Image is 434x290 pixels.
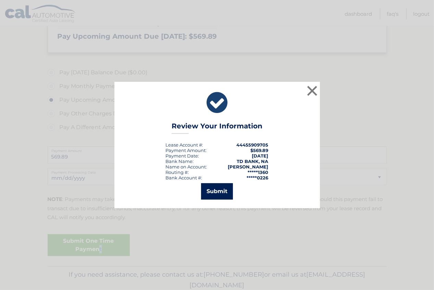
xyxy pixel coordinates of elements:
[166,142,203,148] div: Lease Account #:
[166,153,199,159] div: :
[166,164,207,169] div: Name on Account:
[237,142,269,148] strong: 44455909705
[166,175,202,180] div: Bank Account #:
[166,159,194,164] div: Bank Name:
[172,122,262,134] h3: Review Your Information
[306,84,319,98] button: ×
[166,169,189,175] div: Routing #:
[166,153,198,159] span: Payment Date
[166,148,207,153] div: Payment Amount:
[251,148,269,153] span: $569.89
[201,183,233,200] button: Submit
[228,164,269,169] strong: [PERSON_NAME]
[252,153,269,159] span: [DATE]
[237,159,269,164] strong: TD BANK, NA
